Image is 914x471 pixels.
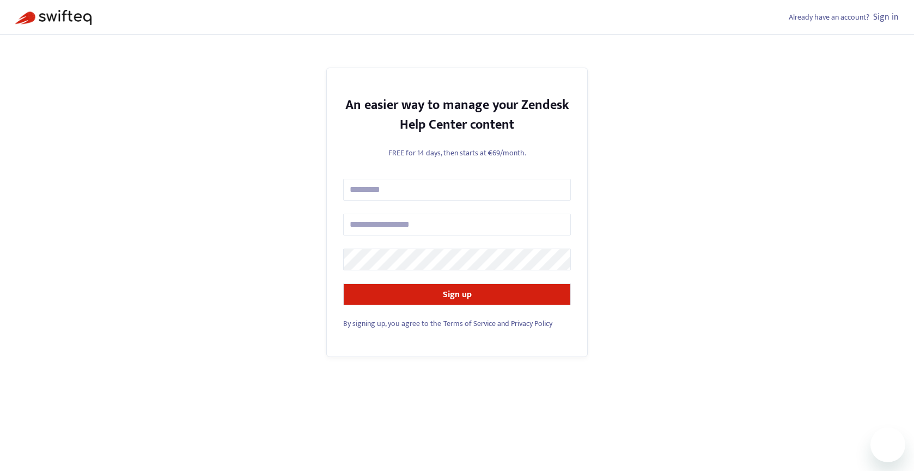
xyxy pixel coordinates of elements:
button: Sign up [343,283,571,305]
a: Sign in [873,10,899,25]
span: Already have an account? [789,11,869,23]
div: and [343,318,571,329]
strong: An easier way to manage your Zendesk Help Center content [345,94,569,136]
strong: Sign up [443,287,472,302]
a: Privacy Policy [511,317,552,330]
p: FREE for 14 days, then starts at €69/month. [343,147,571,159]
span: By signing up, you agree to the [343,317,441,330]
iframe: Button to launch messaging window [870,427,905,462]
img: Swifteq [15,10,92,25]
a: Terms of Service [443,317,496,330]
